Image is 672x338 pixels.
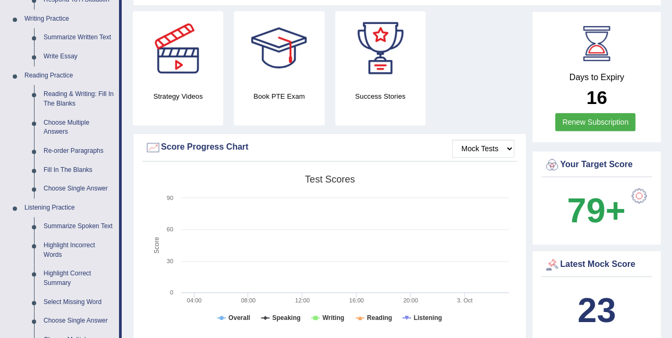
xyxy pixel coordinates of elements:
a: Writing Practice [20,10,119,29]
text: 30 [167,258,173,264]
h4: Book PTE Exam [234,91,324,102]
a: Choose Multiple Answers [39,114,119,142]
a: Highlight Incorrect Words [39,236,119,264]
a: Renew Subscription [555,113,635,131]
tspan: Score [153,237,160,254]
a: Choose Single Answer [39,179,119,198]
div: Score Progress Chart [145,140,514,155]
a: Fill In The Blanks [39,161,119,180]
a: Summarize Written Text [39,28,119,47]
a: Listening Practice [20,198,119,218]
text: 60 [167,226,173,232]
a: Select Missing Word [39,293,119,312]
text: 16:00 [349,297,364,304]
text: 04:00 [187,297,202,304]
a: Reading Practice [20,66,119,85]
text: 90 [167,195,173,201]
tspan: 3. Oct [457,297,472,304]
b: 16 [586,87,607,108]
text: 08:00 [241,297,256,304]
a: Re-order Paragraphs [39,142,119,161]
h4: Success Stories [335,91,426,102]
a: Choose Single Answer [39,311,119,331]
div: Latest Mock Score [544,257,649,273]
text: 20:00 [403,297,418,304]
h4: Days to Expiry [544,73,649,82]
a: Write Essay [39,47,119,66]
a: Summarize Spoken Text [39,217,119,236]
text: 12:00 [295,297,310,304]
tspan: Overall [228,314,250,322]
b: 79+ [567,191,625,230]
tspan: Listening [414,314,442,322]
text: 0 [170,289,173,296]
h4: Strategy Videos [133,91,223,102]
tspan: Reading [367,314,392,322]
div: Your Target Score [544,157,649,173]
tspan: Speaking [272,314,300,322]
a: Reading & Writing: Fill In The Blanks [39,85,119,113]
tspan: Test scores [305,174,355,185]
tspan: Writing [322,314,344,322]
b: 23 [577,291,616,330]
a: Highlight Correct Summary [39,264,119,292]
